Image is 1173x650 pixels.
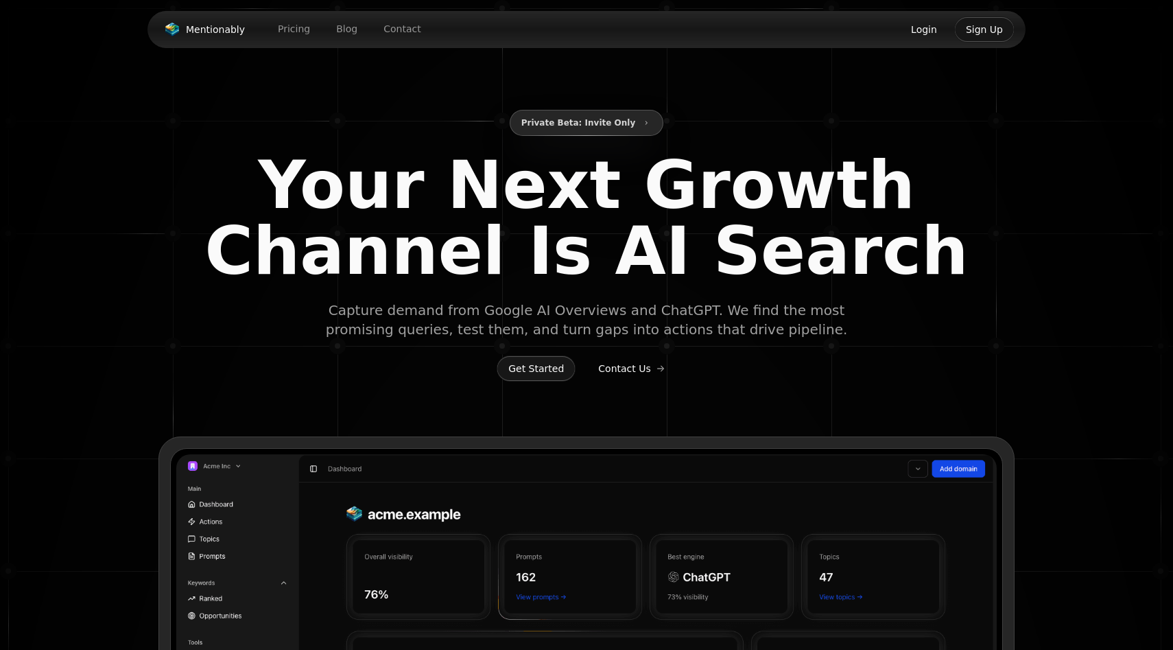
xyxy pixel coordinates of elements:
button: Private Beta: Invite Only [510,110,664,136]
button: Contact Us [586,356,676,382]
a: Blog [325,19,368,40]
button: Sign Up [954,16,1015,43]
a: Pricing [267,19,321,40]
span: Mentionably [186,23,245,36]
span: Private Beta: Invite Only [521,115,636,131]
a: Mentionably [158,20,250,39]
span: Your Next Growth Channel Is AI Search [191,152,982,284]
a: Contact [372,19,431,40]
span: Capture demand from Google AI Overviews and ChatGPT. We find the most promising queries, test the... [323,301,850,339]
button: Login [899,16,949,43]
button: Get Started [497,356,576,382]
span: Contact Us [598,362,650,375]
img: Mentionably logo [164,23,180,36]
